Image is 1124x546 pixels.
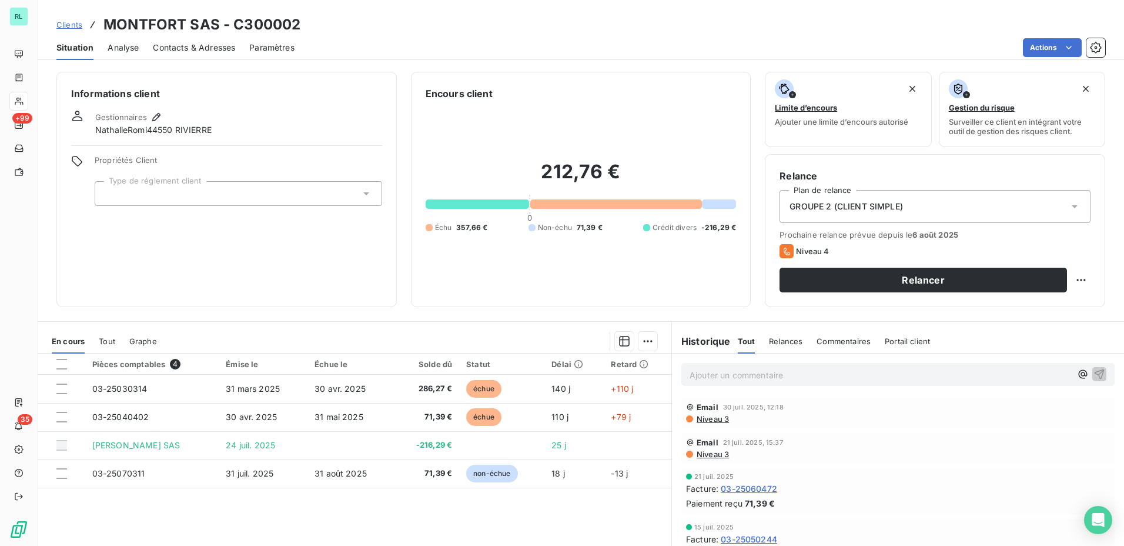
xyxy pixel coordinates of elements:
[108,42,139,54] span: Analyse
[611,384,633,394] span: +110 j
[723,439,783,446] span: 21 juil. 2025, 15:37
[697,438,718,447] span: Email
[701,222,736,233] span: -216,29 €
[723,404,784,411] span: 30 juil. 2025, 12:18
[780,230,1090,239] span: Prochaine relance prévue depuis le
[12,113,32,124] span: +99
[435,222,452,233] span: Échu
[796,247,829,256] span: Niveau 4
[105,188,114,199] input: Ajouter une valeur
[95,112,147,122] span: Gestionnaires
[9,7,28,26] div: RL
[738,337,755,346] span: Tout
[103,14,300,35] h3: MONTFORT SAS - C300002
[775,117,908,126] span: Ajouter une limite d’encours autorisé
[401,359,452,369] div: Solde dû
[92,440,180,450] span: [PERSON_NAME] SAS
[551,384,570,394] span: 140 j
[56,20,82,29] span: Clients
[315,468,367,478] span: 31 août 2025
[551,359,597,369] div: Délai
[527,213,532,222] span: 0
[939,72,1105,147] button: Gestion du risqueSurveiller ce client en intégrant votre outil de gestion des risques client.
[226,468,273,478] span: 31 juil. 2025
[611,468,628,478] span: -13 j
[694,473,734,480] span: 21 juil. 2025
[226,359,300,369] div: Émise le
[653,222,697,233] span: Crédit divers
[466,408,501,426] span: échue
[315,359,387,369] div: Échue le
[686,482,718,495] span: Facture :
[92,384,148,394] span: 03-25030314
[538,222,572,233] span: Non-échu
[92,468,145,478] span: 03-25070311
[129,337,157,346] span: Graphe
[56,19,82,31] a: Clients
[226,440,275,450] span: 24 juil. 2025
[401,468,452,480] span: 71,39 €
[401,411,452,423] span: 71,39 €
[672,334,731,348] h6: Historique
[92,359,212,369] div: Pièces comptables
[315,384,366,394] span: 30 avr. 2025
[949,103,1015,112] span: Gestion du risque
[686,533,718,545] span: Facture :
[99,337,115,346] span: Tout
[775,103,837,112] span: Limite d’encours
[71,86,382,101] h6: Informations client
[153,42,235,54] span: Contacts & Adresses
[95,155,382,172] span: Propriétés Client
[56,42,93,54] span: Situation
[780,268,1067,292] button: Relancer
[466,380,501,398] span: échue
[695,414,729,424] span: Niveau 3
[721,533,777,545] span: 03-25050244
[611,359,664,369] div: Retard
[686,497,742,510] span: Paiement reçu
[765,72,931,147] button: Limite d’encoursAjouter une limite d’encours autorisé
[885,337,930,346] span: Portail client
[9,115,28,134] a: +99
[1023,38,1082,57] button: Actions
[249,42,295,54] span: Paramètres
[9,520,28,539] img: Logo LeanPay
[551,468,565,478] span: 18 j
[611,412,631,422] span: +79 j
[1084,506,1112,534] div: Open Intercom Messenger
[721,482,777,495] span: 03-25060472
[551,412,568,422] span: 110 j
[315,412,363,422] span: 31 mai 2025
[577,222,603,233] span: 71,39 €
[769,337,802,346] span: Relances
[912,230,958,239] span: 6 août 2025
[170,359,180,369] span: 4
[95,124,212,136] span: NathalieRomi44550 RIVIERRE
[694,524,734,531] span: 15 juil. 2025
[226,384,280,394] span: 31 mars 2025
[790,201,903,212] span: GROUPE 2 (CLIENT SIMPLE)
[949,117,1095,136] span: Surveiller ce client en intégrant votre outil de gestion des risques client.
[92,412,149,422] span: 03-25040402
[426,86,493,101] h6: Encours client
[18,414,32,425] span: 35
[226,412,277,422] span: 30 avr. 2025
[401,383,452,395] span: 286,27 €
[780,169,1090,183] h6: Relance
[401,440,452,451] span: -216,29 €
[697,402,718,412] span: Email
[745,497,775,510] span: 71,39 €
[456,222,487,233] span: 357,66 €
[52,337,85,346] span: En cours
[426,160,737,195] h2: 212,76 €
[695,450,729,459] span: Niveau 3
[466,359,537,369] div: Statut
[551,440,566,450] span: 25 j
[466,465,517,482] span: non-échue
[817,337,871,346] span: Commentaires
